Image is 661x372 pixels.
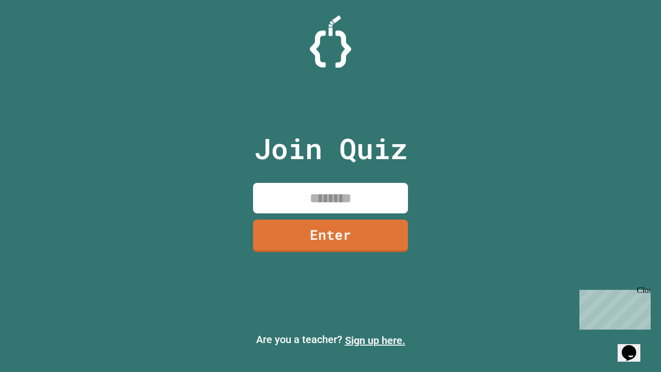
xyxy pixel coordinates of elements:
div: Chat with us now!Close [4,4,71,66]
a: Sign up here. [345,334,405,347]
p: Are you a teacher? [8,332,653,348]
a: Enter [253,220,408,252]
iframe: chat widget [575,286,651,330]
iframe: chat widget [618,331,651,362]
p: Join Quiz [254,127,407,170]
img: Logo.svg [310,16,351,68]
